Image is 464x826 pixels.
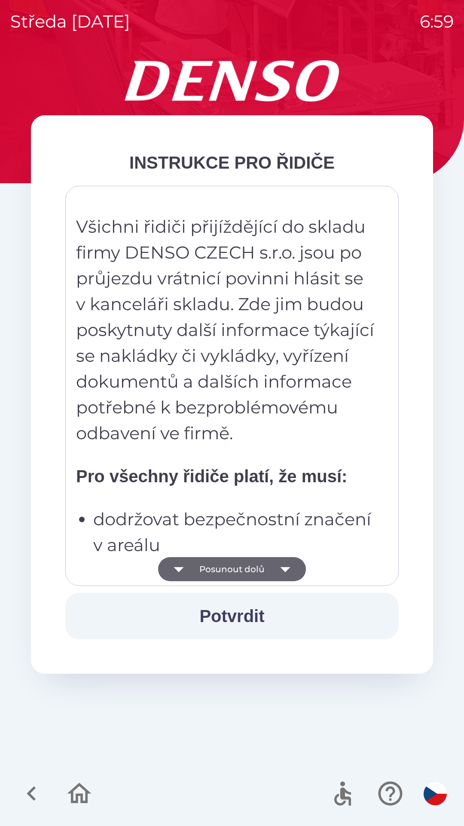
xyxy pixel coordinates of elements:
p: Všichni řidiči přijíždějící do skladu firmy DENSO CZECH s.r.o. jsou po průjezdu vrátnicí povinni ... [76,214,376,446]
p: středa [DATE] [10,9,130,34]
button: Posunout dolů [158,557,306,581]
strong: Pro všechny řidiče platí, že musí: [76,467,347,486]
p: 6:59 [420,9,454,34]
p: dodržovat bezpečnostní značení v areálu [93,506,376,558]
img: Logo [31,60,433,102]
button: Potvrdit [65,593,399,639]
div: INSTRUKCE PRO ŘIDIČE [65,150,399,176]
img: cs flag [424,782,447,805]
